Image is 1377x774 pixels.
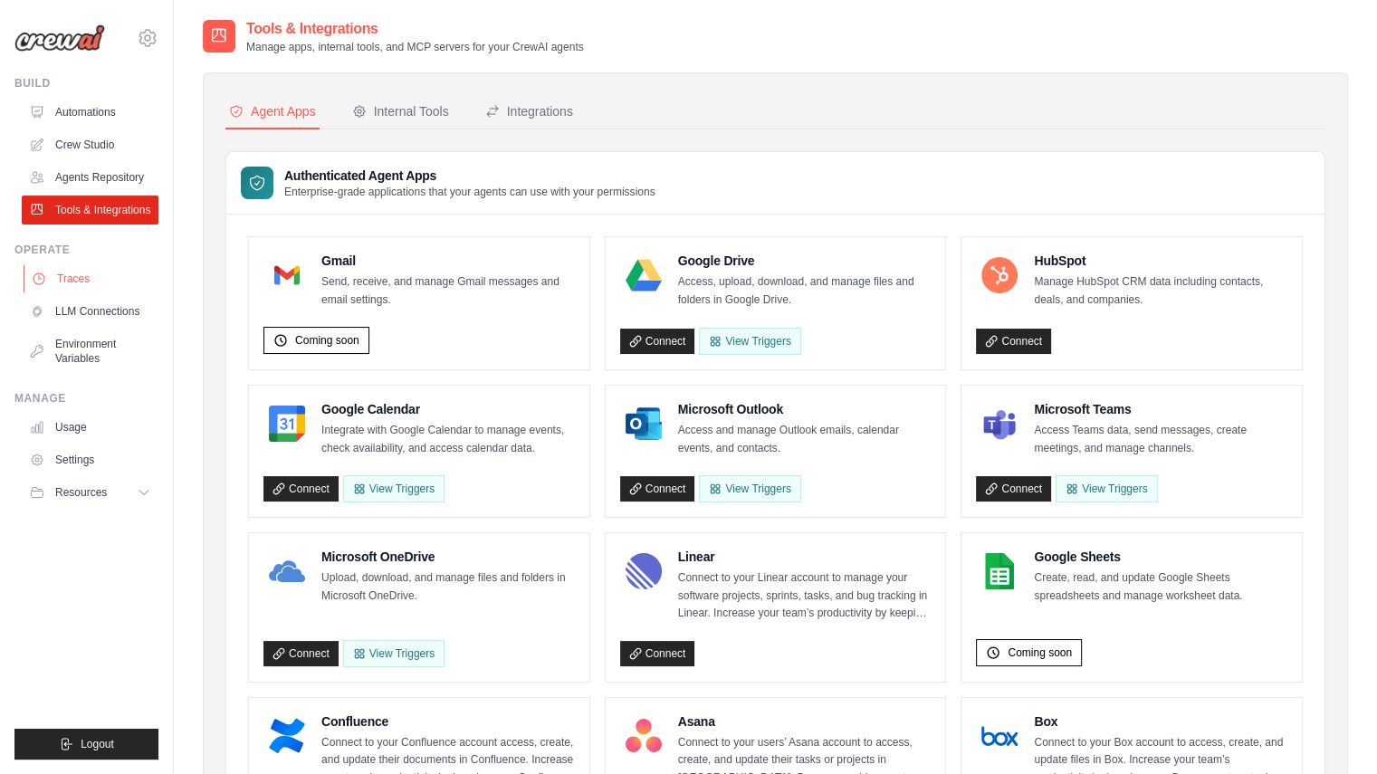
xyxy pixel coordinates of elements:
h4: HubSpot [1034,252,1287,270]
img: Asana Logo [626,718,662,754]
: View Triggers [1056,475,1157,502]
h3: Authenticated Agent Apps [284,167,655,185]
p: Enterprise-grade applications that your agents can use with your permissions [284,185,655,199]
a: Connect [620,476,695,502]
a: Usage [22,413,158,442]
img: Box Logo [981,718,1018,754]
h4: Box [1034,712,1287,731]
a: Connect [620,641,695,666]
h4: Confluence [321,712,575,731]
a: Automations [22,98,158,127]
img: Microsoft Teams Logo [981,406,1018,442]
: View Triggers [343,640,445,667]
p: Send, receive, and manage Gmail messages and email settings. [321,273,575,309]
h4: Google Drive [678,252,932,270]
a: Settings [22,445,158,474]
p: Connect to your Linear account to manage your software projects, sprints, tasks, and bug tracking... [678,569,932,623]
img: Google Sheets Logo [981,553,1018,589]
: View Triggers [699,475,800,502]
span: Coming soon [1008,645,1072,660]
p: Access, upload, download, and manage files and folders in Google Drive. [678,273,932,309]
div: Manage [14,391,158,406]
a: Traces [24,264,160,293]
img: Linear Logo [626,553,662,589]
span: Resources [55,485,107,500]
h4: Microsoft OneDrive [321,548,575,566]
a: Agents Repository [22,163,158,192]
div: Build [14,76,158,91]
img: Logo [14,24,105,52]
a: Crew Studio [22,130,158,159]
img: Google Drive Logo [626,257,662,293]
p: Access and manage Outlook emails, calendar events, and contacts. [678,422,932,457]
button: Resources [22,478,158,507]
a: Tools & Integrations [22,196,158,225]
img: Confluence Logo [269,718,305,754]
button: Agent Apps [225,95,320,129]
p: Upload, download, and manage files and folders in Microsoft OneDrive. [321,569,575,605]
div: Internal Tools [352,102,449,120]
img: Gmail Logo [269,257,305,293]
p: Access Teams data, send messages, create meetings, and manage channels. [1034,422,1287,457]
button: View Triggers [343,475,445,502]
span: Logout [81,737,114,751]
h4: Google Sheets [1034,548,1287,566]
a: Connect [263,641,339,666]
h4: Microsoft Teams [1034,400,1287,418]
img: HubSpot Logo [981,257,1018,293]
button: Internal Tools [349,95,453,129]
span: Coming soon [295,333,359,348]
h4: Linear [678,548,932,566]
a: Connect [976,476,1051,502]
: View Triggers [699,328,800,355]
img: Microsoft OneDrive Logo [269,553,305,589]
a: Connect [976,329,1051,354]
h4: Gmail [321,252,575,270]
div: Integrations [485,102,573,120]
button: Logout [14,729,158,760]
a: Connect [263,476,339,502]
div: Agent Apps [229,102,316,120]
h4: Microsoft Outlook [678,400,932,418]
a: LLM Connections [22,297,158,326]
p: Manage HubSpot CRM data including contacts, deals, and companies. [1034,273,1287,309]
button: Integrations [482,95,577,129]
p: Manage apps, internal tools, and MCP servers for your CrewAI agents [246,40,584,54]
img: Google Calendar Logo [269,406,305,442]
a: Environment Variables [22,330,158,373]
h4: Google Calendar [321,400,575,418]
h2: Tools & Integrations [246,18,584,40]
img: Microsoft Outlook Logo [626,406,662,442]
div: Operate [14,243,158,257]
a: Connect [620,329,695,354]
h4: Asana [678,712,932,731]
p: Integrate with Google Calendar to manage events, check availability, and access calendar data. [321,422,575,457]
p: Create, read, and update Google Sheets spreadsheets and manage worksheet data. [1034,569,1287,605]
